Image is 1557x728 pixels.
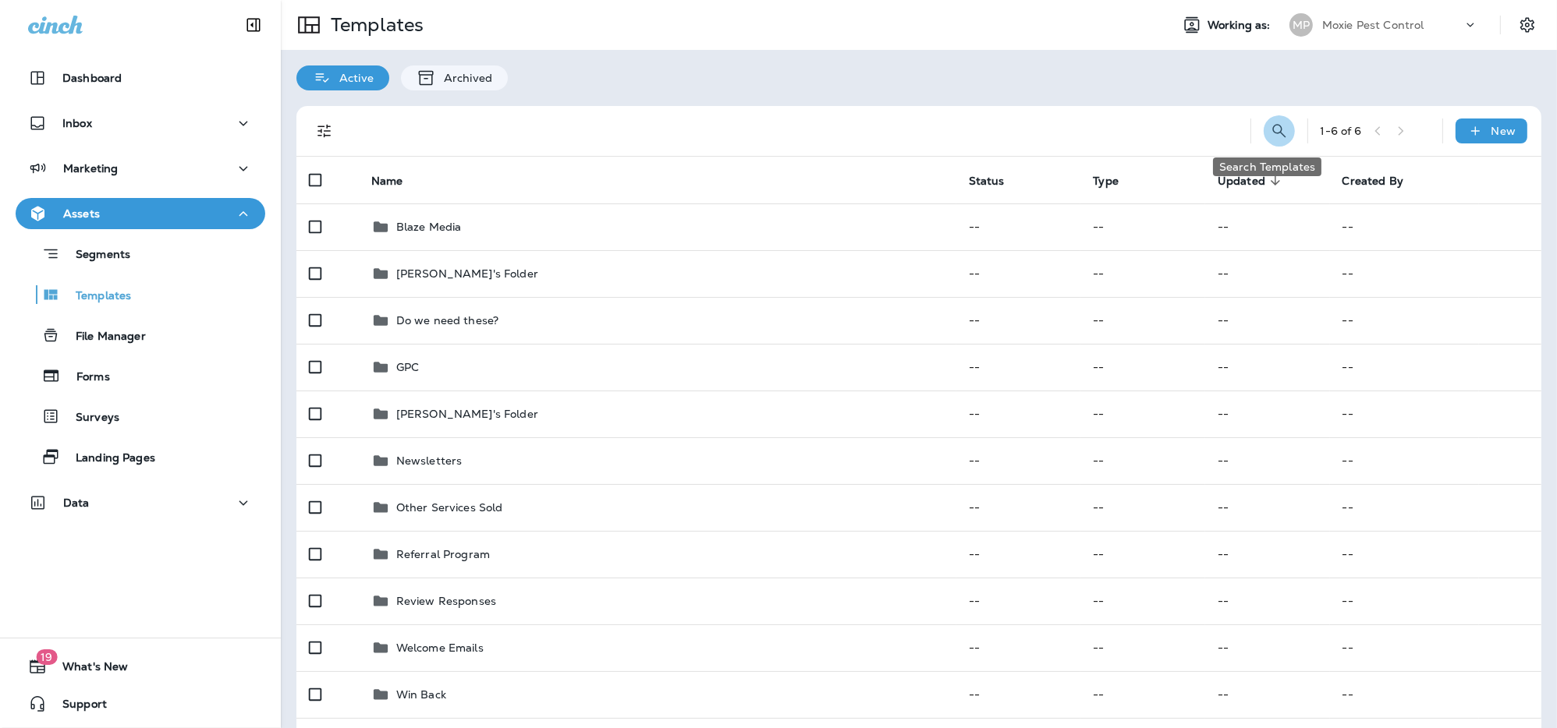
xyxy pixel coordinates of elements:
[60,289,131,304] p: Templates
[1080,297,1205,344] td: --
[1208,19,1274,32] span: Working as:
[325,13,424,37] p: Templates
[396,221,462,233] p: Blaze Media
[1080,624,1205,671] td: --
[396,408,538,420] p: [PERSON_NAME]'s Folder
[1080,391,1205,437] td: --
[956,531,1081,578] td: --
[1080,578,1205,624] td: --
[1205,578,1330,624] td: --
[969,175,1005,188] span: Status
[47,698,107,716] span: Support
[396,595,496,607] p: Review Responses
[956,203,1081,250] td: --
[1322,19,1424,31] p: Moxie Pest Control
[396,314,498,327] p: Do we need these?
[396,641,484,654] p: Welcome Emails
[396,267,538,280] p: [PERSON_NAME]'s Folder
[1342,174,1424,188] span: Created By
[956,484,1081,531] td: --
[62,117,92,129] p: Inbox
[1330,344,1541,391] td: --
[1205,484,1330,531] td: --
[1330,250,1541,297] td: --
[16,108,265,139] button: Inbox
[1264,115,1295,147] button: Search Templates
[1080,437,1205,484] td: --
[956,578,1081,624] td: --
[1218,175,1265,188] span: Updated
[1080,531,1205,578] td: --
[309,115,340,147] button: Filters
[1513,11,1541,39] button: Settings
[16,359,265,392] button: Forms
[47,660,128,679] span: What's New
[969,174,1025,188] span: Status
[16,487,265,518] button: Data
[956,437,1081,484] td: --
[36,649,57,665] span: 19
[1205,344,1330,391] td: --
[1330,297,1541,344] td: --
[1080,250,1205,297] td: --
[1330,484,1541,531] td: --
[1205,624,1330,671] td: --
[60,451,155,466] p: Landing Pages
[16,153,265,184] button: Marketing
[1205,297,1330,344] td: --
[396,688,446,701] p: Win Back
[956,624,1081,671] td: --
[60,248,130,263] p: Segments
[1330,578,1541,624] td: --
[63,162,118,175] p: Marketing
[232,9,275,41] button: Collapse Sidebar
[1093,174,1139,188] span: Type
[60,411,119,426] p: Surveys
[1289,13,1313,37] div: MP
[956,297,1081,344] td: --
[63,207,100,220] p: Assets
[1080,203,1205,250] td: --
[396,454,463,467] p: Newsletters
[16,198,265,229] button: Assets
[16,278,265,311] button: Templates
[1218,174,1286,188] span: Updated
[1342,175,1403,188] span: Created By
[956,671,1081,718] td: --
[61,370,110,385] p: Forms
[956,344,1081,391] td: --
[436,72,492,84] p: Archived
[16,400,265,433] button: Surveys
[1330,437,1541,484] td: --
[1330,624,1541,671] td: --
[1330,671,1541,718] td: --
[1491,125,1516,137] p: New
[1205,391,1330,437] td: --
[371,175,403,188] span: Name
[1080,671,1205,718] td: --
[1330,203,1541,250] td: --
[396,548,490,560] p: Referral Program
[16,651,265,682] button: 19What's New
[371,174,424,188] span: Name
[16,237,265,270] button: Segments
[1080,484,1205,531] td: --
[16,440,265,473] button: Landing Pages
[396,361,419,373] p: GPC
[1330,391,1541,437] td: --
[1080,344,1205,391] td: --
[16,688,265,719] button: Support
[63,497,90,509] p: Data
[1093,175,1119,188] span: Type
[1205,531,1330,578] td: --
[1205,203,1330,250] td: --
[1205,437,1330,484] td: --
[396,501,503,514] p: Other Services Sold
[1330,531,1541,578] td: --
[332,72,374,84] p: Active
[1213,157,1321,176] div: Search Templates
[62,72,122,84] p: Dashboard
[956,250,1081,297] td: --
[60,330,146,345] p: File Manager
[956,391,1081,437] td: --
